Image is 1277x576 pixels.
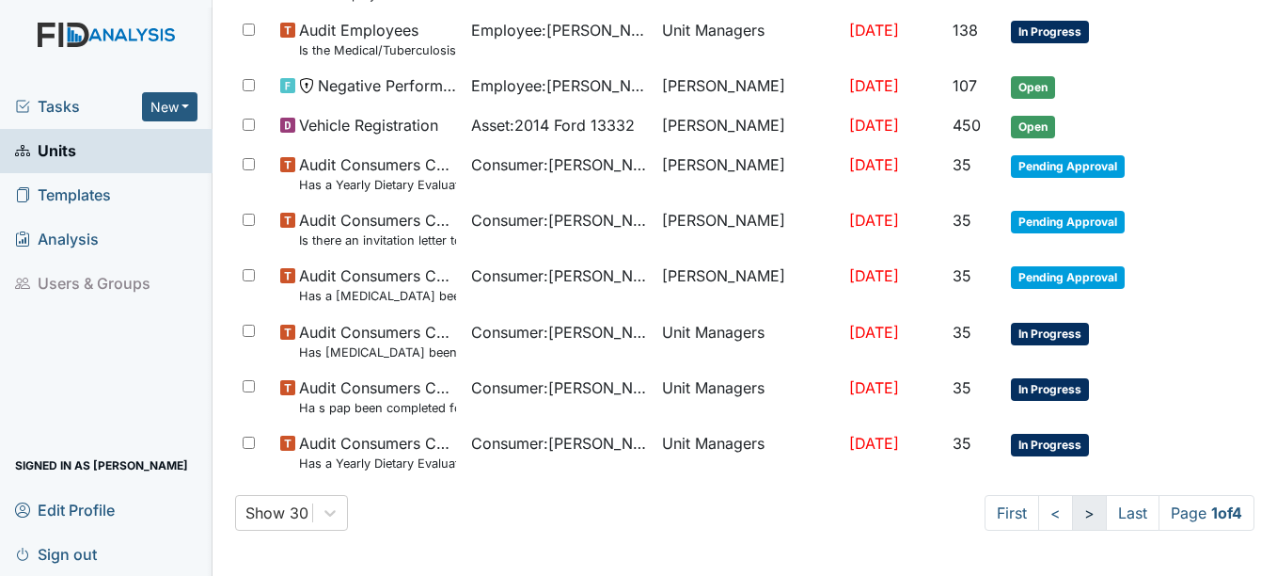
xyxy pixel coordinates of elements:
span: [DATE] [849,266,899,285]
td: [PERSON_NAME] [654,146,842,201]
span: [DATE] [849,211,899,230]
span: Audit Consumers Charts Has a Yearly Dietary Evaluation been completed? [299,153,456,194]
small: Has [MEDICAL_DATA] been completed annually for all [DEMOGRAPHIC_DATA] over 40? (Lab Section) [299,344,456,361]
button: New [142,92,198,121]
span: 35 [953,434,971,453]
span: 35 [953,155,971,174]
small: Has a Yearly Dietary Evaluation been completed? [299,455,456,472]
span: Audit Consumers Charts Has mammogram been completed annually for all females over 40? (Lab Section) [299,321,456,361]
span: [DATE] [849,21,899,40]
span: Audit Employees Is the Medical/Tuberculosis Assessment updated annually? [299,19,456,59]
span: Analysis [15,225,99,254]
span: Open [1011,116,1055,138]
span: Sign out [15,539,97,568]
small: Has a Yearly Dietary Evaluation been completed? [299,176,456,194]
span: [DATE] [849,155,899,174]
span: Asset : 2014 Ford 13332 [471,114,635,136]
span: Pending Approval [1011,266,1125,289]
span: 35 [953,323,971,342]
span: Units [15,136,76,166]
span: Employee : [PERSON_NAME] [471,19,647,41]
small: Has a [MEDICAL_DATA] been completed for all [DEMOGRAPHIC_DATA] and [DEMOGRAPHIC_DATA] over 50 or ... [299,287,456,305]
span: 107 [953,76,977,95]
span: 35 [953,266,971,285]
span: Templates [15,181,111,210]
span: Audit Consumers Charts Is there an invitation letter to Parent/Guardian for current years team me... [299,209,456,249]
span: Negative Performance Review [318,74,456,97]
a: Tasks [15,95,142,118]
span: Audit Consumers Charts Has a colonoscopy been completed for all males and females over 50 or is t... [299,264,456,305]
span: Open [1011,76,1055,99]
a: < [1038,495,1073,531]
td: [PERSON_NAME] [654,201,842,257]
span: Consumer : [PERSON_NAME] [471,432,647,455]
span: 138 [953,21,978,40]
span: Signed in as [PERSON_NAME] [15,451,188,480]
td: [PERSON_NAME] [654,67,842,106]
span: [DATE] [849,378,899,397]
small: Is there an invitation letter to Parent/Guardian for current years team meetings in T-Logs (Therap)? [299,232,456,249]
span: Vehicle Registration [299,114,438,136]
span: Pending Approval [1011,211,1125,233]
div: Show 30 [245,502,308,524]
td: Unit Managers [654,424,842,480]
span: Audit Consumers Charts Has a Yearly Dietary Evaluation been completed? [299,432,456,472]
small: Is the Medical/Tuberculosis Assessment updated annually? [299,41,456,59]
span: 450 [953,116,981,135]
span: 35 [953,378,971,397]
nav: task-pagination [985,495,1254,531]
strong: 1 of 4 [1211,504,1242,522]
td: Unit Managers [654,313,842,369]
span: Page [1159,495,1254,531]
span: In Progress [1011,378,1089,401]
span: 35 [953,211,971,230]
td: Unit Managers [654,369,842,424]
small: Ha s pap been completed for all [DEMOGRAPHIC_DATA] over 18 or is there evidence that one is not r... [299,399,456,417]
td: [PERSON_NAME] [654,257,842,312]
span: [DATE] [849,116,899,135]
span: Consumer : [PERSON_NAME][GEOGRAPHIC_DATA] [471,264,647,287]
span: In Progress [1011,434,1089,456]
td: [PERSON_NAME] [654,106,842,146]
span: Audit Consumers Charts Ha s pap been completed for all females over 18 or is there evidence that ... [299,376,456,417]
span: In Progress [1011,21,1089,43]
span: Consumer : [PERSON_NAME][GEOGRAPHIC_DATA] [471,321,647,344]
span: [DATE] [849,76,899,95]
span: Consumer : [PERSON_NAME][GEOGRAPHIC_DATA] [471,209,647,232]
a: Last [1106,495,1159,531]
span: [DATE] [849,434,899,453]
span: Pending Approval [1011,155,1125,178]
span: Employee : [PERSON_NAME] [471,74,647,97]
a: First [985,495,1039,531]
td: Unit Managers [654,11,842,67]
a: > [1072,495,1107,531]
span: Consumer : [PERSON_NAME][GEOGRAPHIC_DATA] [471,376,647,399]
span: Edit Profile [15,495,115,524]
span: Consumer : [PERSON_NAME][GEOGRAPHIC_DATA] [471,153,647,176]
span: [DATE] [849,323,899,342]
span: In Progress [1011,323,1089,345]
